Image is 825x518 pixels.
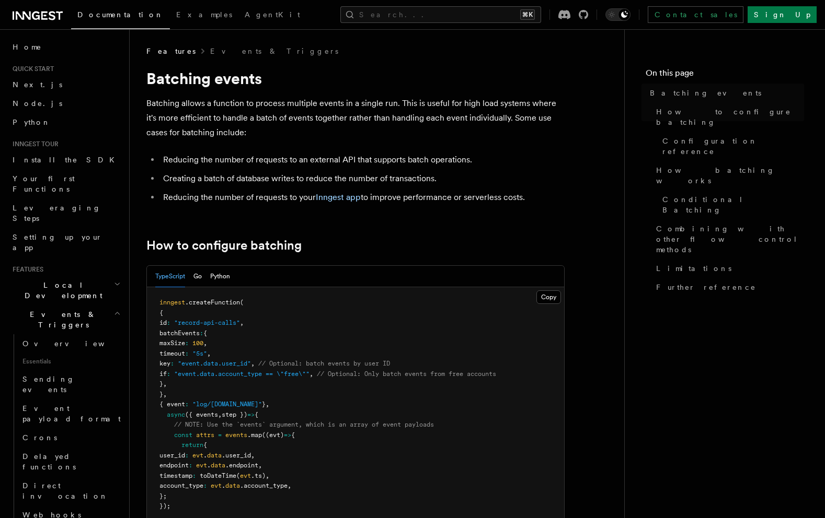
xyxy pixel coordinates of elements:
span: Essentials [18,353,123,370]
a: How to configure batching [146,238,302,253]
a: Delayed functions [18,447,123,476]
span: . [203,452,207,459]
a: Your first Functions [8,169,123,198]
a: Event payload format [18,399,123,428]
span: Direct invocation [22,481,108,500]
span: } [159,380,163,387]
span: account_type [159,482,203,489]
span: Limitations [656,263,731,274]
a: Node.js [8,94,123,113]
button: Python [210,266,230,287]
span: , [251,360,255,367]
button: Go [193,266,202,287]
kbd: ⌘K [520,9,535,20]
h4: On this page [646,67,804,84]
span: , [288,482,291,489]
span: data [211,462,225,469]
span: , [251,452,255,459]
span: Conditional Batching [662,194,804,215]
a: Setting up your app [8,228,123,257]
span: : [192,472,196,479]
button: Local Development [8,276,123,305]
span: , [258,462,262,469]
span: => [247,411,255,418]
span: , [310,370,313,378]
button: Events & Triggers [8,305,123,334]
span: : [189,462,192,469]
span: async [167,411,185,418]
span: Leveraging Steps [13,204,101,222]
span: { [291,431,295,439]
span: : [185,350,189,357]
a: Python [8,113,123,132]
span: Python [13,118,51,126]
span: , [163,380,167,387]
span: Event payload format [22,404,121,423]
span: evt [196,462,207,469]
span: : [170,360,174,367]
span: , [266,472,269,479]
span: user_id [159,452,185,459]
span: step }) [222,411,247,418]
span: Examples [176,10,232,19]
span: Sending events [22,375,75,394]
span: "event.data.account_type == \"free\"" [174,370,310,378]
span: timeout [159,350,185,357]
span: : [200,329,203,337]
span: { [203,441,207,449]
span: Features [146,46,196,56]
a: How to configure batching [652,102,804,132]
a: Documentation [71,3,170,29]
span: { event [159,401,185,408]
span: .endpoint [225,462,258,469]
span: : [167,370,170,378]
a: How batching works [652,161,804,190]
a: Conditional Batching [658,190,804,219]
span: attrs [196,431,214,439]
span: : [167,319,170,326]
span: .user_id [222,452,251,459]
p: Batching allows a function to process multiple events in a single run. This is useful for high lo... [146,96,565,140]
button: Toggle dark mode [605,8,631,21]
a: Direct invocation [18,476,123,505]
span: Delayed functions [22,452,76,471]
span: Events & Triggers [8,309,114,330]
span: toDateTime [200,472,236,479]
a: Further reference [652,278,804,297]
a: AgentKit [238,3,306,28]
span: Overview [22,339,130,348]
span: events [225,431,247,439]
span: ({ events [185,411,218,418]
span: .map [247,431,262,439]
span: if [159,370,167,378]
a: Batching events [646,84,804,102]
span: key [159,360,170,367]
a: Next.js [8,75,123,94]
span: ( [240,299,244,306]
span: Quick start [8,65,54,73]
span: => [284,431,291,439]
span: , [218,411,222,418]
li: Reducing the number of requests to your to improve performance or serverless costs. [160,190,565,205]
button: TypeScript [155,266,185,287]
span: Node.js [13,99,62,108]
li: Reducing the number of requests to an external API that supports batch operations. [160,152,565,167]
span: Your first Functions [13,174,75,193]
span: "event.data.user_id" [178,360,251,367]
a: Combining with other flow control methods [652,219,804,259]
span: Inngest tour [8,140,59,148]
span: Further reference [656,282,756,292]
span: : [185,339,189,347]
span: Documentation [77,10,164,19]
span: Local Development [8,280,114,301]
span: How batching works [656,165,804,186]
span: . [207,462,211,469]
span: }); [159,502,170,510]
a: Configuration reference [658,132,804,161]
span: ((evt) [262,431,284,439]
span: maxSize [159,339,185,347]
a: Examples [170,3,238,28]
span: // NOTE: Use the `events` argument, which is an array of event payloads [174,421,434,428]
span: .account_type [240,482,288,489]
span: .createFunction [185,299,240,306]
